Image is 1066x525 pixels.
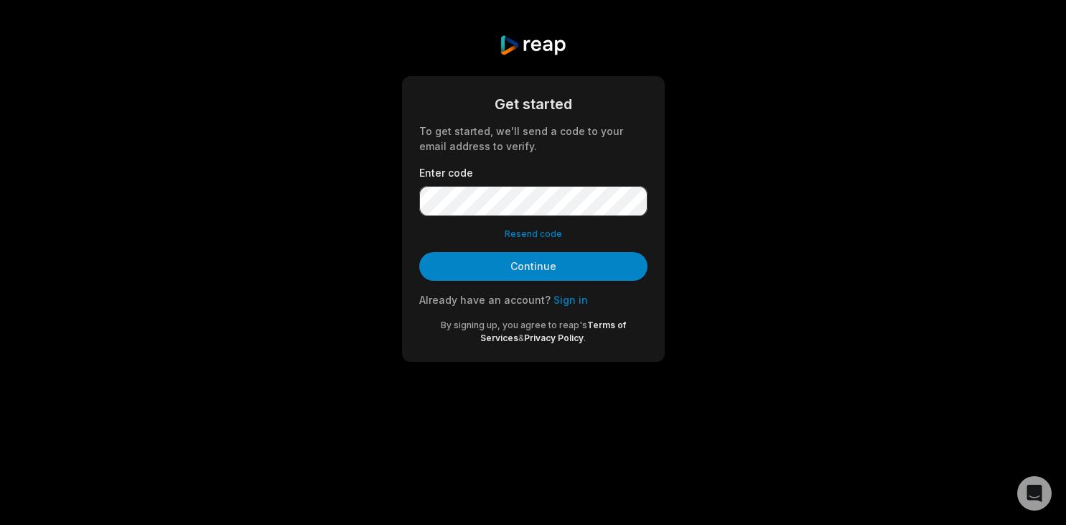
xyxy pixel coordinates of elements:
[518,333,524,343] span: &
[419,165,647,180] label: Enter code
[419,124,647,154] div: To get started, we'll send a code to your email address to verify.
[419,93,647,115] div: Get started
[419,294,551,306] span: Already have an account?
[441,320,587,330] span: By signing up, you agree to reap's
[480,320,626,343] a: Terms of Services
[553,294,588,306] a: Sign in
[505,228,562,241] button: Resend code
[499,34,567,56] img: reap
[419,252,647,281] button: Continue
[1017,476,1052,511] div: Open Intercom Messenger
[584,333,586,343] span: .
[524,333,584,343] a: Privacy Policy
